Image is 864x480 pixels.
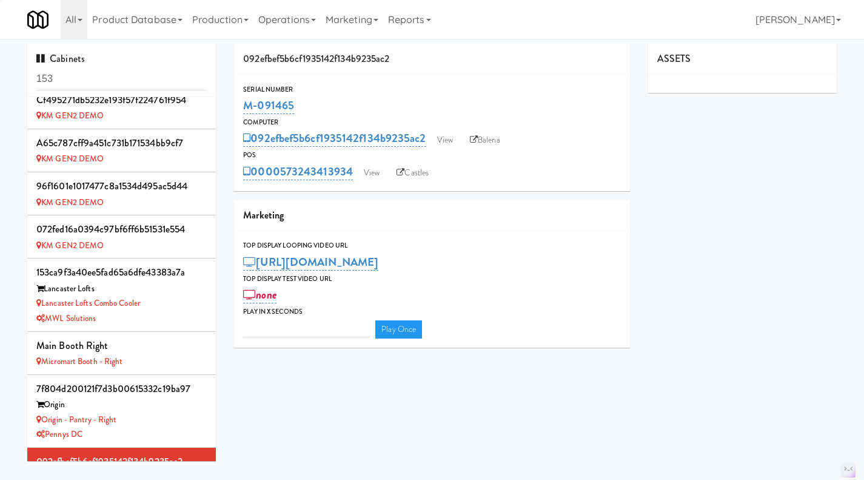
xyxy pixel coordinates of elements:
span: Cabinets [36,52,85,66]
div: 7f804d200121f7d3b00615332c19ba97 [36,380,207,398]
div: Serial Number [243,84,621,96]
a: [URL][DOMAIN_NAME] [243,254,378,271]
a: none [243,286,276,303]
div: Computer [243,117,621,129]
div: 153ca9f3a40ee5fad65a6dfe43383a7a [36,263,207,282]
div: Lancaster Lofts [36,282,207,297]
div: Top Display Test Video Url [243,273,621,285]
a: Castles [390,164,435,182]
a: Micromart Booth - Right [36,356,122,367]
li: Main Booth Right Micromart Booth - Right [27,332,216,375]
a: KM GEN2 DEMO [36,153,104,164]
input: Search cabinets [36,68,207,90]
div: POS [243,149,621,161]
li: cf495271db5232e193f57f224761f954 KM GEN2 DEMO [27,86,216,129]
a: Pennys DC [36,428,82,440]
img: Micromart [27,9,49,30]
a: 0000573243413934 [243,163,353,180]
div: 092efbef5b6cf1935142f134b9235ac2 [234,44,630,75]
div: cf495271db5232e193f57f224761f954 [36,91,207,109]
div: Origin [36,397,207,413]
a: Origin - Pantry - Right [36,414,116,425]
div: Play in X seconds [243,306,621,318]
div: Top Display Looping Video Url [243,240,621,252]
li: 96f1601e1017477c8a1534d495ac5d44 KM GEN2 DEMO [27,172,216,215]
a: KM GEN2 DEMO [36,197,104,208]
a: M-091465 [243,97,294,114]
a: MWL Solutions [36,313,96,324]
a: View [431,131,459,149]
li: 153ca9f3a40ee5fad65a6dfe43383a7aLancaster Lofts Lancaster lofts Combo CoolerMWL Solutions [27,259,216,331]
div: 072fed16a0394c97bf6ff6b51531e554 [36,220,207,238]
a: KM GEN2 DEMO [36,110,104,121]
li: 7f804d200121f7d3b00615332c19ba97Origin Origin - Pantry - RightPennys DC [27,375,216,448]
a: Lancaster lofts Combo Cooler [36,297,140,309]
a: KM GEN2 DEMO [36,240,104,251]
div: 96f1601e1017477c8a1534d495ac5d44 [36,177,207,195]
a: Play Once [375,320,422,339]
a: Balena [464,131,506,149]
a: 092efbef5b6cf1935142f134b9235ac2 [243,130,426,147]
div: 092efbef5b6cf1935142f134b9235ac2 [36,453,207,471]
span: ASSETS [657,52,691,66]
span: Marketing [243,208,284,222]
a: View [358,164,386,182]
div: Main Booth Right [36,337,207,355]
li: 072fed16a0394c97bf6ff6b51531e554 KM GEN2 DEMO [27,215,216,259]
li: a65c787cff9a451c731b171534bb9cf7 KM GEN2 DEMO [27,129,216,172]
div: a65c787cff9a451c731b171534bb9cf7 [36,134,207,152]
